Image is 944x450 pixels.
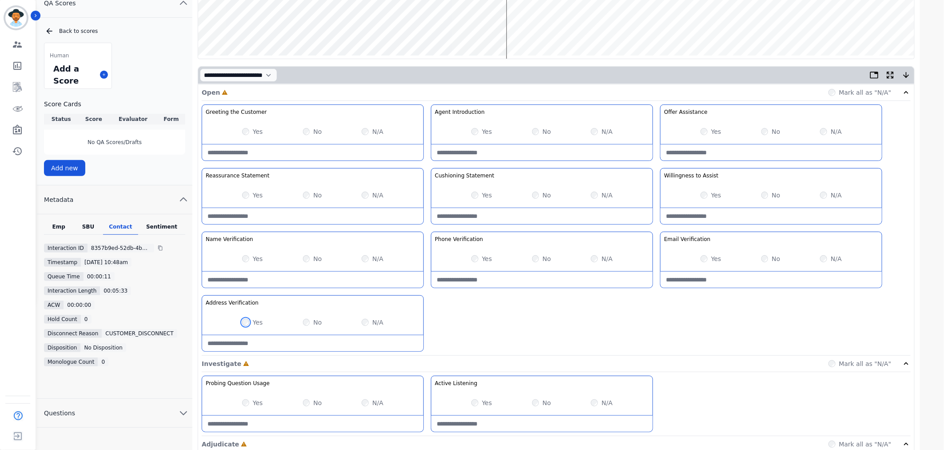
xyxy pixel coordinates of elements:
label: Yes [253,318,263,327]
label: No [313,254,322,263]
button: Questions chevron down [37,399,192,428]
label: N/A [601,398,613,407]
button: Add new [44,160,85,176]
label: Yes [253,191,263,200]
label: No [772,191,780,200]
div: [DATE] 10:48am [81,258,131,267]
label: No [772,127,780,136]
label: Yes [253,254,263,263]
div: 0 [81,315,92,324]
p: Open [202,88,220,97]
svg: chevron up [178,194,189,205]
div: Back to scores [45,27,185,36]
h3: Name Verification [206,236,253,243]
label: Yes [253,398,263,407]
button: Metadata chevron up [37,185,192,214]
p: Investigate [202,359,241,368]
label: Mark all as "N/A" [839,359,892,368]
label: Mark all as "N/A" [839,88,892,97]
h3: Score Cards [44,100,185,108]
label: N/A [831,127,842,136]
label: Yes [482,127,492,136]
label: No [313,398,322,407]
label: N/A [372,127,383,136]
th: Evaluator [109,114,157,125]
div: Interaction ID [44,244,88,253]
div: CUSTOMER_DISCONNECT [102,329,177,338]
label: N/A [601,127,613,136]
label: Yes [711,191,721,200]
div: Sentiment [138,223,185,235]
label: N/A [601,191,613,200]
div: Disconnect Reason [44,329,102,338]
th: Status [44,114,78,125]
th: Form [157,114,185,125]
h3: Offer Assistance [664,108,708,116]
h3: Cushioning Statement [435,172,494,179]
div: 00:05:33 [100,286,131,295]
label: N/A [831,191,842,200]
label: No [542,127,551,136]
div: Hold Count [44,315,81,324]
h3: Agent Introduction [435,108,485,116]
label: N/A [601,254,613,263]
label: N/A [372,318,383,327]
svg: chevron down [178,408,189,418]
h3: Address Verification [206,299,259,306]
label: No [542,254,551,263]
label: Yes [253,127,263,136]
div: 0 [98,358,108,366]
label: N/A [831,254,842,263]
h3: Active Listening [435,380,477,387]
label: No [772,254,780,263]
div: Queue Time [44,272,84,281]
label: N/A [372,191,383,200]
h3: Email Verification [664,236,711,243]
div: SBU [73,223,103,235]
div: ACW [44,301,64,309]
div: 00:00:00 [64,301,95,309]
label: Yes [711,254,721,263]
label: Yes [482,254,492,263]
div: No Disposition [80,343,126,352]
div: No QA Scores/Drafts [44,130,185,155]
span: Metadata [37,195,80,204]
p: Adjudicate [202,440,239,449]
label: N/A [372,398,383,407]
h3: Probing Question Usage [206,380,270,387]
label: No [313,191,322,200]
div: Add a Score [52,61,96,88]
div: Disposition [44,343,80,352]
h3: Greeting the Customer [206,108,267,116]
label: Yes [711,127,721,136]
span: Questions [37,409,82,418]
div: 00:00:11 [84,272,115,281]
label: No [542,191,551,200]
label: No [313,127,322,136]
h3: Phone Verification [435,236,483,243]
div: 8357b9ed-52db-4b7f-9a07-5b101c2a1ec6 [88,244,154,253]
label: No [313,318,322,327]
h3: Reassurance Statement [206,172,269,179]
div: Monologue Count [44,358,98,366]
span: Human [50,52,69,59]
label: Mark all as "N/A" [839,440,892,449]
div: Contact [103,223,139,235]
div: Emp [44,223,73,235]
label: Yes [482,398,492,407]
img: Bordered avatar [5,7,27,28]
div: Interaction Length [44,286,100,295]
label: No [542,398,551,407]
label: Yes [482,191,492,200]
th: Score [79,114,109,125]
div: Timestamp [44,258,81,267]
label: N/A [372,254,383,263]
h3: Willingness to Assist [664,172,718,179]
